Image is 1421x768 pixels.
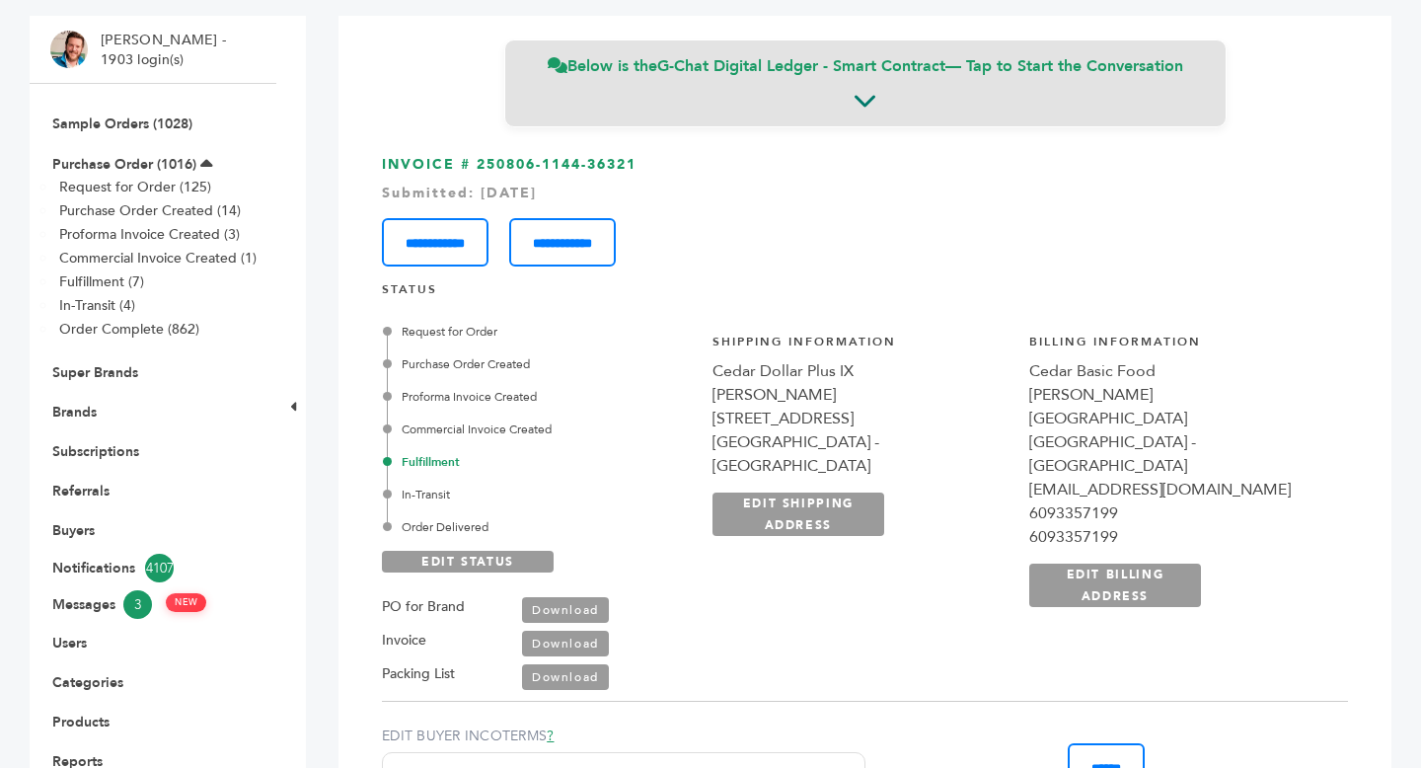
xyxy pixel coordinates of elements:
a: Download [522,664,609,690]
div: Commercial Invoice Created [387,421,691,438]
h3: INVOICE # 250806-1144-36321 [382,155,1348,267]
h4: STATUS [382,281,1348,308]
div: Purchase Order Created [387,355,691,373]
div: [PERSON_NAME] [1029,383,1326,407]
label: Invoice [382,629,426,653]
a: Buyers [52,521,95,540]
label: PO for Brand [382,595,465,619]
span: 3 [123,590,152,619]
div: 6093357199 [1029,525,1326,549]
a: Referrals [52,482,110,500]
a: Request for Order (125) [59,178,211,196]
a: Brands [52,403,97,422]
div: [PERSON_NAME] [712,383,1010,407]
a: Download [522,631,609,656]
div: [GEOGRAPHIC_DATA] - [GEOGRAPHIC_DATA] [712,430,1010,478]
a: Commercial Invoice Created (1) [59,249,257,268]
a: Users [52,634,87,653]
a: Purchase Order Created (14) [59,201,241,220]
div: Fulfillment [387,453,691,471]
a: Subscriptions [52,442,139,461]
div: [GEOGRAPHIC_DATA] [1029,407,1326,430]
a: Order Complete (862) [59,320,199,339]
a: Super Brands [52,363,138,382]
div: Cedar Basic Food [1029,359,1326,383]
div: [EMAIL_ADDRESS][DOMAIN_NAME] [1029,478,1326,501]
a: EDIT SHIPPING ADDRESS [712,493,884,536]
strong: G-Chat Digital Ledger - Smart Contract [657,55,945,77]
a: Notifications4107 [52,554,254,582]
a: Products [52,713,110,731]
a: Sample Orders (1028) [52,115,192,133]
a: ? [547,727,554,745]
li: [PERSON_NAME] - 1903 login(s) [101,31,231,69]
a: In-Transit (4) [59,296,135,315]
label: EDIT BUYER INCOTERMS [382,727,865,746]
span: Below is the — Tap to Start the Conversation [548,55,1183,77]
a: Fulfillment (7) [59,272,144,291]
div: Proforma Invoice Created [387,388,691,406]
h4: Shipping Information [712,334,1010,360]
div: [STREET_ADDRESS] [712,407,1010,430]
a: Proforma Invoice Created (3) [59,225,240,244]
div: 6093357199 [1029,501,1326,525]
a: Download [522,597,609,623]
label: Packing List [382,662,455,686]
div: Submitted: [DATE] [382,184,1348,203]
div: [GEOGRAPHIC_DATA] - [GEOGRAPHIC_DATA] [1029,430,1326,478]
a: Purchase Order (1016) [52,155,196,174]
a: Messages3 NEW [52,590,254,619]
div: Order Delivered [387,518,691,536]
div: Cedar Dollar Plus IX [712,359,1010,383]
span: 4107 [145,554,174,582]
div: Request for Order [387,323,691,341]
div: In-Transit [387,486,691,503]
a: Categories [52,673,123,692]
span: NEW [166,593,206,612]
a: EDIT STATUS [382,551,554,573]
h4: Billing Information [1029,334,1326,360]
a: EDIT BILLING ADDRESS [1029,564,1201,607]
